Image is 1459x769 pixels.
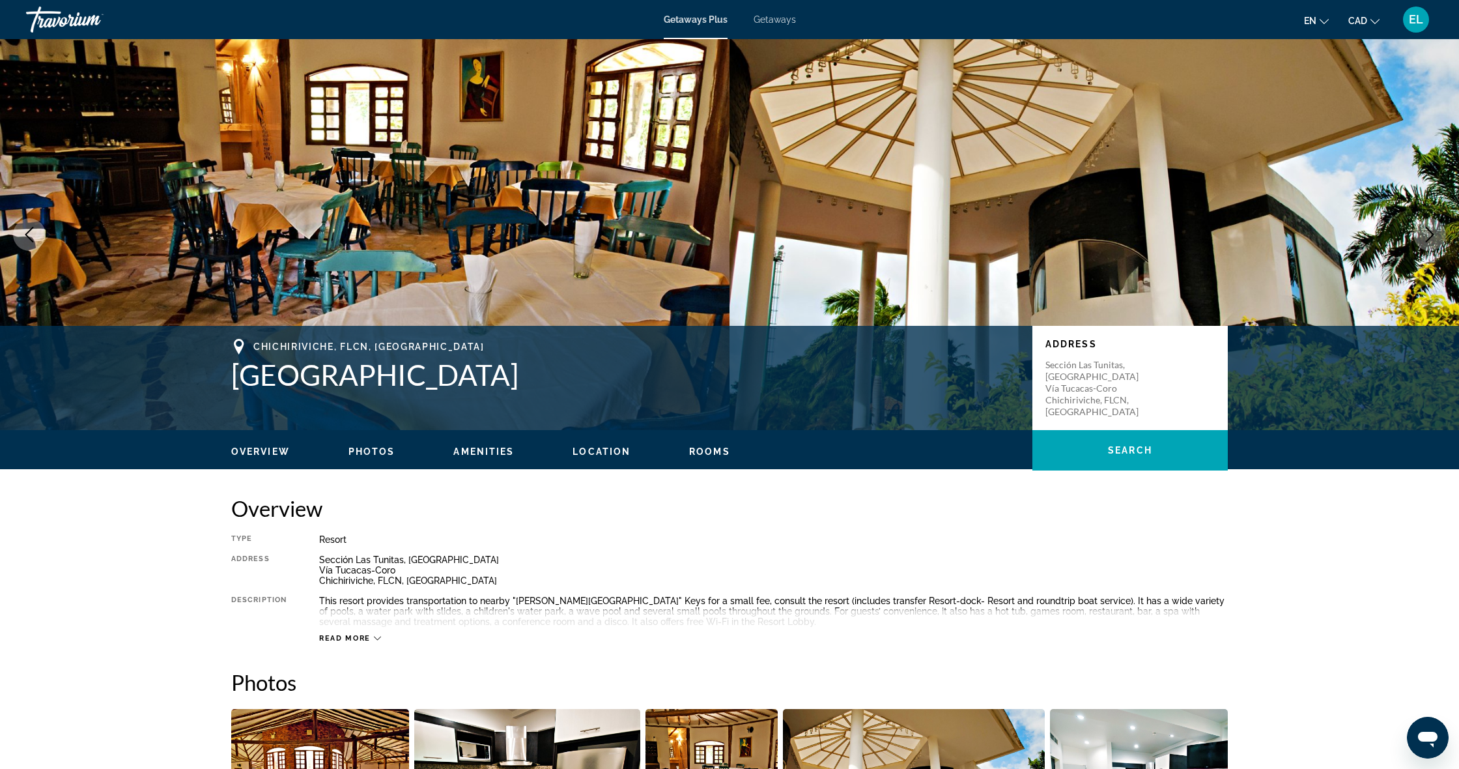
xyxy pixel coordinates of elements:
[319,633,381,643] button: Read more
[1045,359,1150,418] p: Sección Las Tunitas, [GEOGRAPHIC_DATA] Vía Tucacas-Coro Chichiriviche, FLCN, [GEOGRAPHIC_DATA]
[1407,717,1449,759] iframe: Button to launch messaging window
[1304,16,1316,26] span: en
[231,446,290,457] button: Overview
[1108,445,1152,456] span: Search
[1413,218,1446,251] button: Next image
[231,669,1228,695] h2: Photos
[319,634,371,643] span: Read more
[754,14,796,25] a: Getaways
[13,218,46,251] button: Previous image
[319,555,1228,586] div: Sección Las Tunitas, [GEOGRAPHIC_DATA] Vía Tucacas-Coro Chichiriviche, FLCN, [GEOGRAPHIC_DATA]
[319,596,1228,627] div: This resort provides transportation to nearby "[PERSON_NAME][GEOGRAPHIC_DATA]" Keys for a small f...
[1045,339,1215,349] p: Address
[231,534,287,545] div: Type
[664,14,728,25] a: Getaways Plus
[1348,16,1367,26] span: CAD
[1032,430,1228,471] button: Search
[348,446,395,457] button: Photos
[689,446,730,457] button: Rooms
[1409,13,1423,26] span: EL
[1348,11,1380,30] button: Change currency
[231,555,287,586] div: Address
[573,446,630,457] button: Location
[26,3,156,36] a: Travorium
[231,495,1228,521] h2: Overview
[231,358,1019,392] h1: [GEOGRAPHIC_DATA]
[1304,11,1329,30] button: Change language
[253,341,485,352] span: Chichiriviche, FLCN, [GEOGRAPHIC_DATA]
[453,446,514,457] button: Amenities
[1399,6,1433,33] button: User Menu
[231,596,287,627] div: Description
[319,534,1228,545] div: Resort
